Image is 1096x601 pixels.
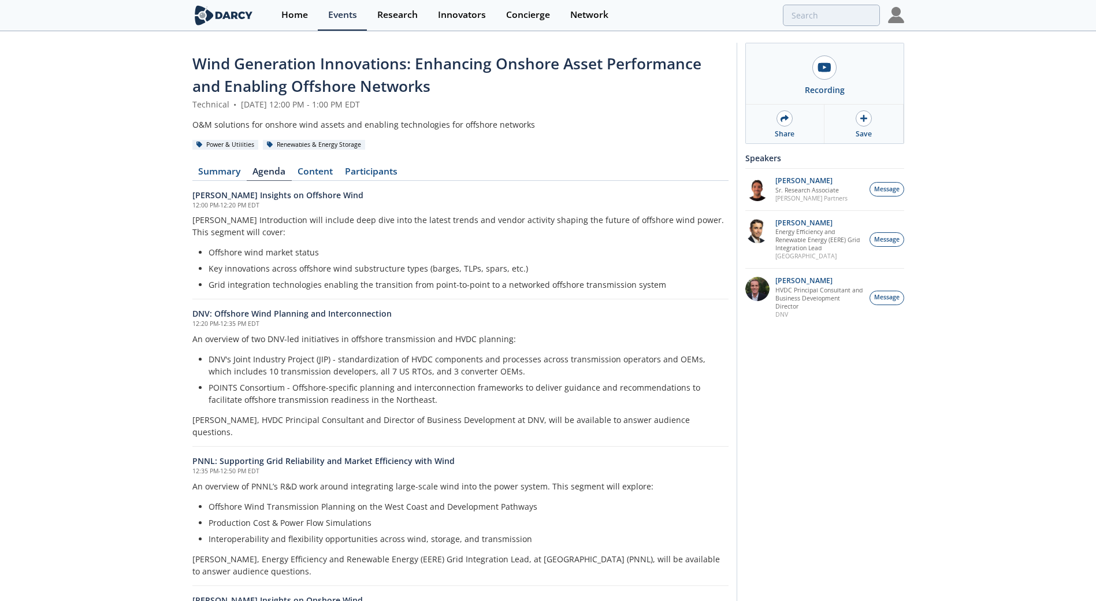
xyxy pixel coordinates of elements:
a: Content [292,167,339,181]
div: Events [328,10,357,20]
h5: 12:35 PM - 12:50 PM EDT [192,467,729,476]
p: [PERSON_NAME] Partners [775,194,848,202]
img: Profile [888,7,904,23]
button: Message [870,182,904,196]
a: Recording [746,43,904,104]
p: [PERSON_NAME] Introduction will include deep dive into the latest trends and vendor activity shap... [192,214,729,238]
a: Participants [339,167,404,181]
span: Wind Generation Innovations: Enhancing Onshore Asset Performance and Enabling Offshore Networks [192,53,701,97]
h6: [PERSON_NAME] Insights on Offshore Wind [192,189,729,201]
li: Offshore wind market status [209,246,720,258]
input: Advanced Search [783,5,880,26]
div: Save [856,129,872,139]
div: Research [377,10,418,20]
li: POINTS Consortium - Offshore-specific planning and interconnection frameworks to deliver guidance... [209,381,720,406]
div: Technical [DATE] 12:00 PM - 1:00 PM EDT [192,98,729,110]
span: Message [874,293,900,302]
div: Concierge [506,10,550,20]
a: Summary [192,167,247,181]
p: [PERSON_NAME], HVDC Principal Consultant and Director of Business Development at DNV, will be ava... [192,414,729,438]
span: Message [874,235,900,244]
p: DNV [775,310,863,318]
p: [PERSON_NAME] [775,177,848,185]
h5: 12:00 PM - 12:20 PM EDT [192,201,729,210]
span: • [232,99,239,110]
button: Message [870,291,904,305]
img: 26c34c91-05b5-44cd-9eb8-fbe8adb38672 [745,177,770,201]
li: Grid integration technologies enabling the transition from point-to-point to a networked offshore... [209,279,720,291]
p: An overview of PNNL’s R&D work around integrating large-scale wind into the power system. This se... [192,480,729,492]
p: [PERSON_NAME] [775,219,863,227]
p: [GEOGRAPHIC_DATA] [775,252,863,260]
div: Renewables & Energy Storage [263,140,366,150]
div: Recording [805,84,845,96]
p: An overview of two DNV-led initiatives in offshore transmission and HVDC planning: [192,333,729,345]
p: [PERSON_NAME], Energy Efficiency and Renewable Energy (EERE) Grid Integration Lead, at [GEOGRAPHI... [192,553,729,577]
h5: 12:20 PM - 12:35 PM EDT [192,320,729,329]
h6: DNV: Offshore Wind Planning and Interconnection [192,307,729,320]
p: Energy Efficiency and Renewable Energy (EERE) Grid Integration Lead [775,228,863,252]
p: HVDC Principal Consultant and Business Development Director [775,286,863,310]
div: Speakers [745,148,904,168]
li: Offshore Wind Transmission Planning on the West Coast and Development Pathways [209,500,720,513]
p: Sr. Research Associate [775,186,848,194]
div: Power & Utilities [192,140,259,150]
li: Interoperability and flexibility opportunities across wind, storage, and transmission [209,533,720,545]
div: Network [570,10,608,20]
img: logo-wide.svg [192,5,255,25]
h6: PNNL: Supporting Grid Reliability and Market Efficiency with Wind [192,455,729,467]
li: Production Cost & Power Flow Simulations [209,517,720,529]
p: [PERSON_NAME] [775,277,863,285]
div: O&M solutions for onshore wind assets and enabling technologies for offshore networks [192,118,729,131]
li: DNV's Joint Industry Project (JIP) - standardization of HVDC components and processes across tran... [209,353,720,377]
img: a7c90837-2c3a-4a26-86b5-b32fe3f4a414 [745,277,770,301]
a: Agenda [247,167,292,181]
div: Home [281,10,308,20]
div: Share [775,129,794,139]
li: Key innovations across offshore wind substructure types (barges, TLPs, spars, etc.) [209,262,720,274]
button: Message [870,232,904,247]
div: Innovators [438,10,486,20]
span: Message [874,185,900,194]
img: 76c95a87-c68e-4104-8137-f842964b9bbb [745,219,770,243]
